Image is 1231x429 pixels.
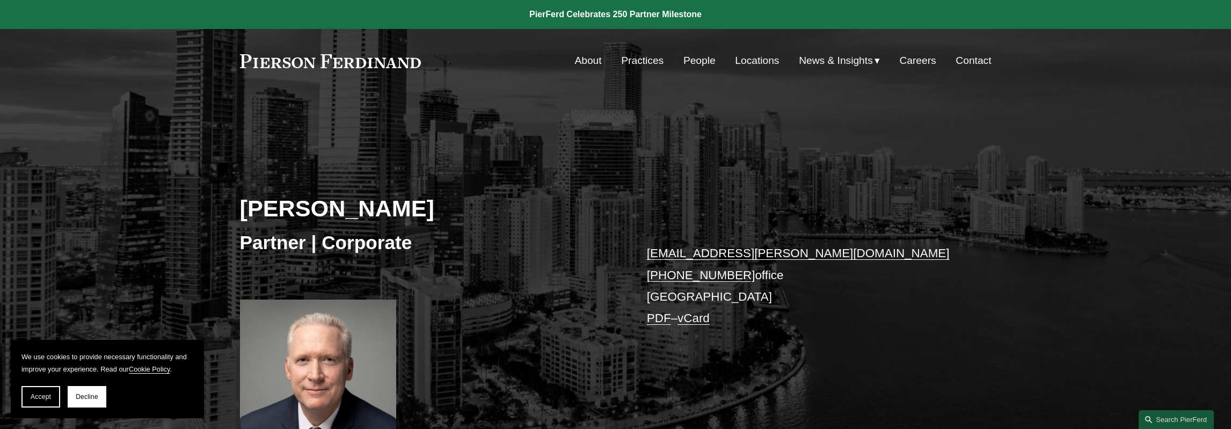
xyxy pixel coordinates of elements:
a: folder dropdown [799,50,880,71]
span: News & Insights [799,52,873,70]
h2: [PERSON_NAME] [240,194,616,222]
a: [PHONE_NUMBER] [647,268,755,282]
section: Cookie banner [11,340,204,418]
a: Practices [621,50,664,71]
h3: Partner | Corporate [240,231,616,255]
a: Cookie Policy [129,365,170,373]
button: Decline [68,386,106,408]
a: vCard [678,311,710,325]
a: People [683,50,716,71]
a: Contact [956,50,991,71]
a: Locations [735,50,779,71]
button: Accept [21,386,60,408]
span: Decline [76,393,98,401]
p: office [GEOGRAPHIC_DATA] – [647,243,960,329]
p: We use cookies to provide necessary functionality and improve your experience. Read our . [21,351,193,375]
a: Careers [899,50,936,71]
a: PDF [647,311,671,325]
span: Accept [31,393,51,401]
a: About [574,50,601,71]
a: [EMAIL_ADDRESS][PERSON_NAME][DOMAIN_NAME] [647,246,950,260]
a: Search this site [1139,410,1214,429]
